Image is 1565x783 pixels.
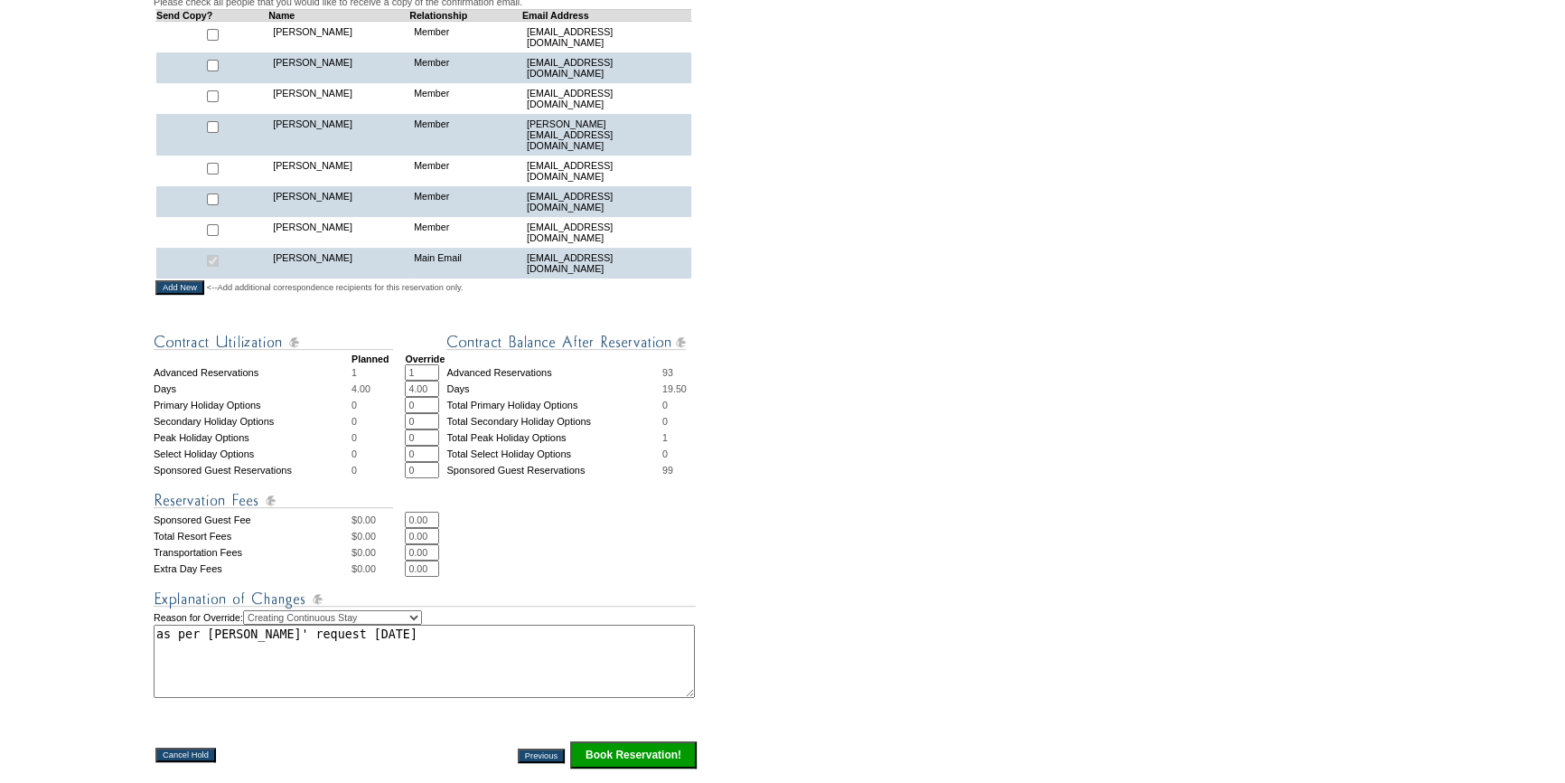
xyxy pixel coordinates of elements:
td: [EMAIL_ADDRESS][DOMAIN_NAME] [522,83,691,114]
td: [EMAIL_ADDRESS][DOMAIN_NAME] [522,156,691,186]
td: Total Peak Holiday Options [446,429,662,446]
td: [EMAIL_ADDRESS][DOMAIN_NAME] [522,186,691,217]
td: Secondary Holiday Options [154,413,351,429]
td: [PERSON_NAME] [268,156,409,186]
td: Sponsored Guest Reservations [446,462,662,478]
td: Send Copy? [156,9,269,21]
td: Email Address [522,9,691,21]
span: 93 [662,367,673,378]
span: 0 [662,400,668,410]
td: Advanced Reservations [154,364,351,381]
td: Primary Holiday Options [154,397,351,413]
td: [PERSON_NAME] [268,21,409,52]
td: Total Primary Holiday Options [446,397,662,413]
span: 0.00 [357,547,376,558]
td: Member [409,156,522,186]
span: 0 [351,416,357,427]
span: 1 [351,367,357,378]
input: Previous [518,749,565,763]
td: $ [351,544,405,561]
img: Contract Utilization [154,331,393,354]
td: $ [351,512,405,528]
td: $ [351,528,405,544]
td: Main Email [409,248,522,278]
td: Extra Day Fees [154,561,351,577]
img: Reservation Fees [154,489,393,512]
td: [PERSON_NAME] [268,186,409,217]
span: 1 [662,432,668,443]
strong: Override [405,354,445,364]
td: [EMAIL_ADDRESS][DOMAIN_NAME] [522,21,691,52]
td: Member [409,186,522,217]
input: Cancel Hold [155,748,216,762]
td: Total Select Holiday Options [446,446,662,462]
td: [PERSON_NAME] [268,114,409,156]
span: 0 [351,465,357,476]
img: Explanation of Changes [154,588,696,610]
td: Reason for Override: [154,610,698,698]
td: Sponsored Guest Fee [154,512,351,528]
td: [PERSON_NAME] [268,83,409,114]
td: Transportation Fees [154,544,351,561]
td: Relationship [409,9,522,21]
span: 0 [662,448,668,459]
span: 0 [351,448,357,459]
span: 0 [351,400,357,410]
td: Days [446,381,662,397]
td: Sponsored Guest Reservations [154,462,351,478]
td: Member [409,114,522,156]
td: Select Holiday Options [154,446,351,462]
td: Name [268,9,409,21]
td: Total Resort Fees [154,528,351,544]
td: Member [409,217,522,248]
span: 4.00 [351,383,370,394]
span: 0 [351,432,357,443]
input: Click this button to finalize your reservation. [570,741,697,769]
td: [PERSON_NAME] [268,217,409,248]
td: Days [154,381,351,397]
span: 0.00 [357,531,376,542]
input: Add New [155,280,204,295]
td: [EMAIL_ADDRESS][DOMAIN_NAME] [522,217,691,248]
td: Member [409,52,522,83]
td: [PERSON_NAME] [268,52,409,83]
span: 0.00 [357,514,376,525]
td: Peak Holiday Options [154,429,351,446]
span: 19.50 [662,383,687,394]
img: Contract Balance After Reservation [446,331,686,354]
td: Advanced Reservations [446,364,662,381]
span: <--Add additional correspondence recipients for this reservation only. [207,282,464,293]
strong: Planned [351,354,389,364]
span: 0 [662,416,668,427]
span: 99 [662,465,673,476]
td: $ [351,561,405,577]
td: [EMAIL_ADDRESS][DOMAIN_NAME] [522,52,691,83]
td: [EMAIL_ADDRESS][DOMAIN_NAME] [522,248,691,278]
td: [PERSON_NAME] [268,248,409,278]
td: Member [409,21,522,52]
td: Total Secondary Holiday Options [446,413,662,429]
td: [PERSON_NAME][EMAIL_ADDRESS][DOMAIN_NAME] [522,114,691,156]
span: 0.00 [357,563,376,574]
td: Member [409,83,522,114]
